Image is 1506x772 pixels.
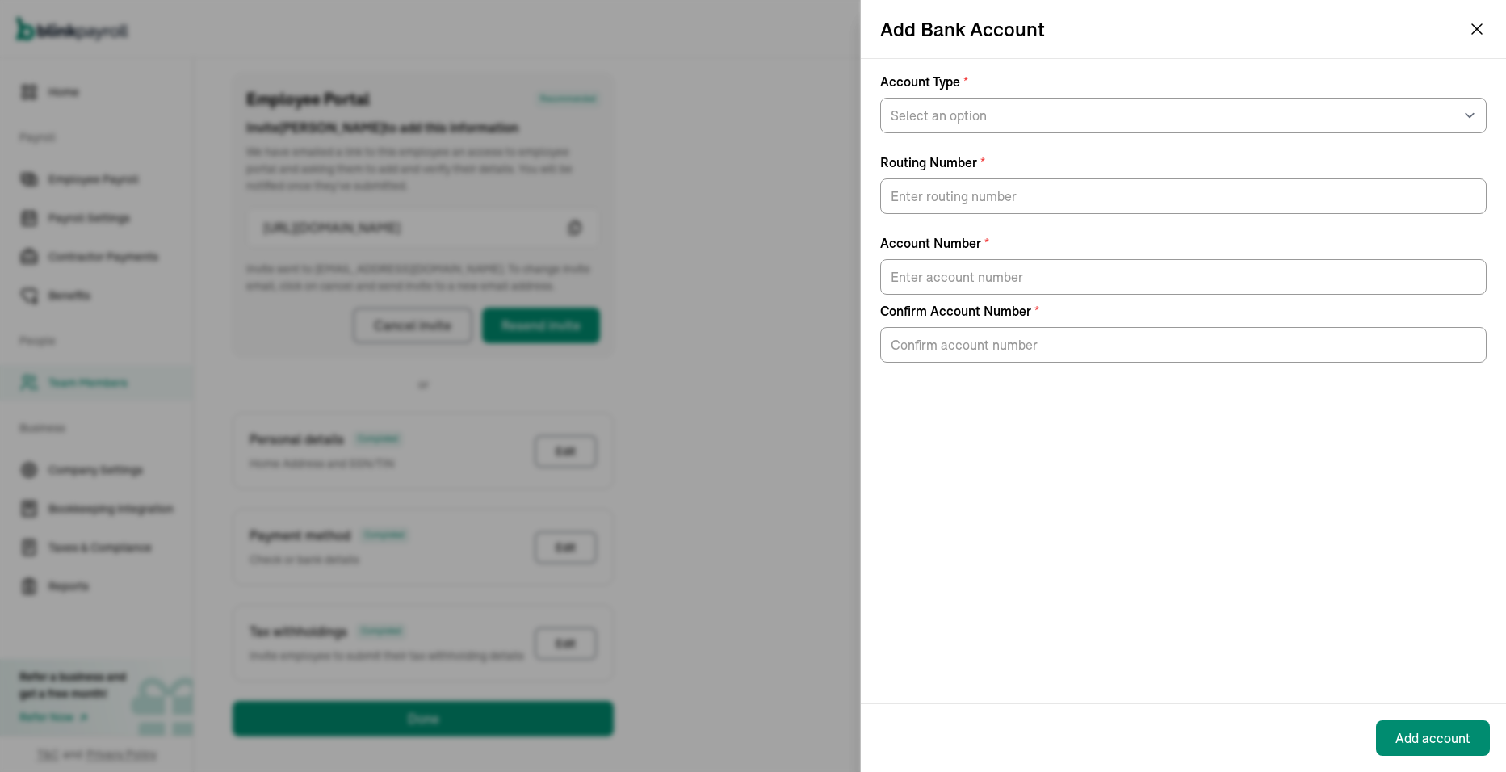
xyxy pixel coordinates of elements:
label: Account Number [880,233,1487,253]
input: Account Number [880,259,1487,295]
label: Routing Number [880,153,1487,172]
h2: Add Bank Account [880,16,1045,42]
label: Confirm Account Number [880,301,1487,321]
input: Routing Number [880,178,1487,214]
label: Account Type [880,72,1487,91]
div: Add account [1395,728,1470,748]
button: Add account [1376,720,1490,756]
input: Confirm Account Number [880,327,1487,363]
